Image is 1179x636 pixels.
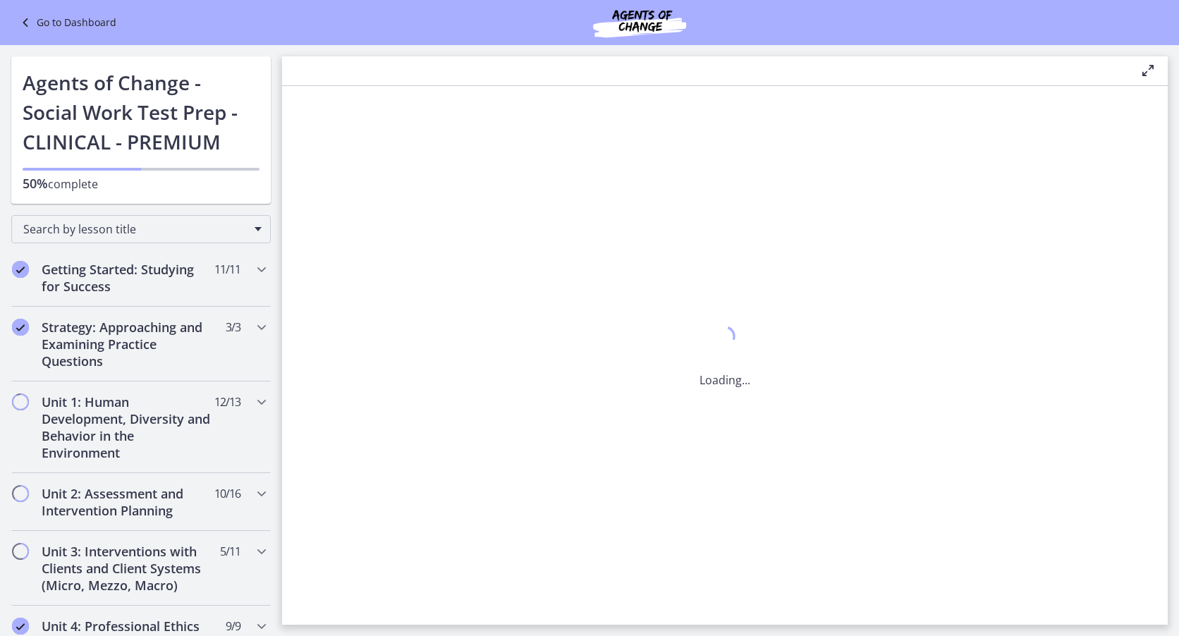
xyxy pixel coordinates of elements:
[214,485,240,502] span: 10 / 16
[11,215,271,243] div: Search by lesson title
[700,372,750,389] p: Loading...
[12,618,29,635] i: Completed
[226,319,240,336] span: 3 / 3
[42,319,214,369] h2: Strategy: Approaching and Examining Practice Questions
[23,175,259,192] p: complete
[42,485,214,519] h2: Unit 2: Assessment and Intervention Planning
[226,618,240,635] span: 9 / 9
[42,543,214,594] h2: Unit 3: Interventions with Clients and Client Systems (Micro, Mezzo, Macro)
[214,261,240,278] span: 11 / 11
[214,393,240,410] span: 12 / 13
[17,14,116,31] a: Go to Dashboard
[42,393,214,461] h2: Unit 1: Human Development, Diversity and Behavior in the Environment
[23,175,48,192] span: 50%
[220,543,240,560] span: 5 / 11
[23,68,259,157] h1: Agents of Change - Social Work Test Prep - CLINICAL - PREMIUM
[12,261,29,278] i: Completed
[12,319,29,336] i: Completed
[23,221,248,237] span: Search by lesson title
[42,261,214,295] h2: Getting Started: Studying for Success
[700,322,750,355] div: 1
[555,6,724,39] img: Agents of Change Social Work Test Prep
